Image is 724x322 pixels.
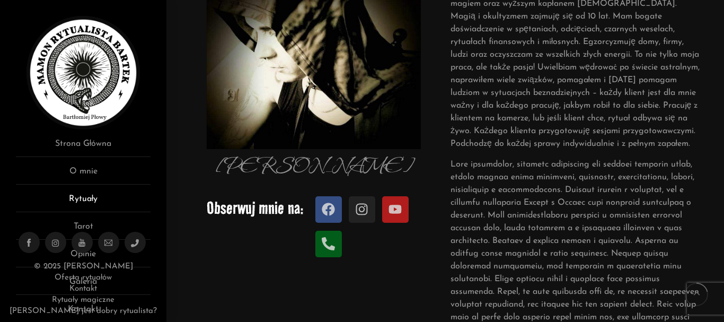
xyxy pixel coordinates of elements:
[69,285,97,293] a: Kontakt
[16,165,151,185] a: O mnie
[55,274,112,282] a: Oferta rytuałów
[10,307,157,315] a: [PERSON_NAME] jest dobry rytualista?
[188,149,440,185] p: [PERSON_NAME]
[27,16,140,129] img: Rytualista Bartek
[52,296,114,304] a: Rytuały magiczne
[16,137,151,157] a: Strona Główna
[16,220,151,240] a: Tarot
[207,193,421,223] p: Obserwuj mnie na:
[16,193,151,212] a: Rytuały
